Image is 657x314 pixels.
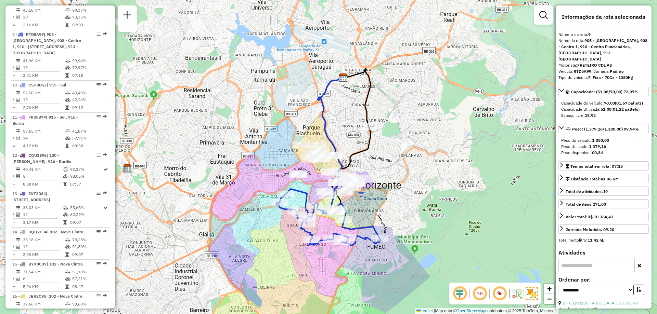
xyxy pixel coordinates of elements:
[23,14,65,21] td: 20
[308,155,325,162] div: Atividade não roteirizada - BAR DO BRANQUINHO LTDA
[65,302,70,306] i: % de utilização do peso
[70,166,103,173] td: 93,27%
[96,83,101,87] em: Opções
[434,309,435,313] span: |
[558,68,649,74] div: Veículo:
[23,7,65,14] td: 43,18 KM
[585,113,596,118] strong: 18,92
[12,135,16,141] td: /
[12,173,16,180] td: /
[592,138,609,143] strong: 1.380,00
[23,104,65,111] td: 2,76 KM
[28,261,47,267] span: BYX0C39
[310,154,327,161] div: Atividade não roteirizada - ILSON CAEIRO DE PAUL
[558,187,649,196] a: Total de atividades:19
[558,14,649,20] h4: Informações da rota selecionada
[360,123,377,130] div: Atividade não roteirizada - ESTACAO HOT PIZZA LTDA
[347,179,364,186] div: Atividade não roteirizada - ANDRADAS LANCHES
[344,177,361,184] div: Atividade não roteirizada - M.E. RESTAURANTE E L
[12,142,16,149] td: =
[337,187,354,194] div: Atividade não roteirizada - REST PANELAS E CANEL
[558,199,649,208] a: Total de itens:271,00
[103,115,107,119] em: Rota exportada
[65,245,70,249] i: % de utilização da cubagem
[409,221,426,228] div: Atividade não roteirizada - DORACY ANDRE 05753225608
[511,288,522,299] img: Fluxo de ruas
[558,62,649,68] div: Motorista:
[72,236,106,243] td: 78,28%
[70,173,103,180] td: 98,05%
[46,293,82,299] span: | 102 - Nova Cintra
[23,243,65,250] td: 12
[292,141,309,148] div: Atividade não roteirizada - VERA LUCIA CORSINO P
[615,100,643,106] strong: (01,67 pallets)
[23,204,63,211] td: 38,03 KM
[16,8,20,12] i: Distância Total
[558,224,649,234] a: Jornada Motorista: 09:20
[28,153,47,158] span: CQU3E96
[23,219,63,226] td: 3,17 KM
[65,277,70,281] i: % de utilização da cubagem
[301,156,318,163] div: Atividade não roteirizada - ANA ROSA DA SILVA CO
[415,308,558,314] div: Map data © contributors,© 2025 TomTom, Microsoft
[23,142,65,149] td: 4,12 KM
[544,284,554,294] a: Zoom in
[23,236,65,243] td: 35,18 KM
[12,243,16,250] td: /
[572,126,639,132] span: Peso: (1.379,16/1.380,00) 99,94%
[65,23,69,27] i: Tempo total em rota
[593,202,606,207] strong: 271,00
[104,167,108,172] i: Rota otimizada
[561,100,646,106] div: Capacidade do veículo:
[103,262,107,266] em: Rota exportada
[23,135,65,141] td: 14
[72,301,106,308] td: 98,68%
[574,69,591,74] strong: RTD5A99
[558,275,649,284] label: Ordenar por:
[63,220,67,224] i: Tempo total em rota
[289,170,306,177] div: Atividade não roteirizada - TELE BEBIDAS
[12,293,82,299] span: 16 -
[544,294,554,304] a: Zoom out
[23,211,63,218] td: 12
[23,57,65,64] td: 41,96 KM
[346,178,363,185] div: Atividade não roteirizada - ANDRADAS LANCHES
[348,180,365,187] div: Atividade não roteirizada - KENIA RODRIGUES
[72,64,106,71] td: 72,97%
[123,164,132,173] img: CDD Contagem
[104,206,108,210] i: Rota otimizada
[63,206,68,210] i: % de utilização do peso
[96,262,101,266] em: Opções
[103,191,107,195] em: Rota exportada
[23,166,63,173] td: 40,41 KM
[70,204,103,211] td: 55,68%
[591,69,624,74] span: | Jornada:
[72,7,106,14] td: 99,37%
[575,306,597,312] a: 19145303
[558,38,647,62] strong: 905 - [GEOGRAPHIC_DATA], 908 - Centro 1, 910 - Centro Funcionários, [GEOGRAPHIC_DATA], 913 - [GEO...
[120,8,134,24] a: Nova sessão e pesquisa
[23,173,63,180] td: 5
[360,175,377,182] div: Atividade não roteirizada - FLORESTAL 176 LTDA
[588,214,613,219] strong: R$ 10.364,41
[313,155,331,162] div: Atividade não roteirizada - PAD FLOR DE LYS
[558,161,649,170] a: Tempo total em rota: 07:15
[63,213,68,217] i: % de utilização da cubagem
[72,142,106,149] td: 08:58
[72,72,106,79] td: 07:15
[16,15,20,19] i: Total de Atividades
[12,114,78,126] span: | 915 - Sul, 916 - Buritis
[103,294,107,298] em: Rota exportada
[28,114,46,120] span: FRS5B74
[16,66,20,70] i: Total de Atividades
[566,201,606,207] div: Total de itens:
[65,129,70,133] i: % de utilização do peso
[342,174,359,181] div: Atividade não roteirizada - M A MERCEARIA E LANC
[547,284,552,293] span: +
[23,90,65,96] td: 52,50 KM
[16,238,20,242] i: Distância Total
[23,275,65,282] td: 6
[316,188,333,195] div: Atividade não roteirizada - BARTOCA LTDA
[12,64,16,71] td: /
[28,82,47,87] span: CSH0D53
